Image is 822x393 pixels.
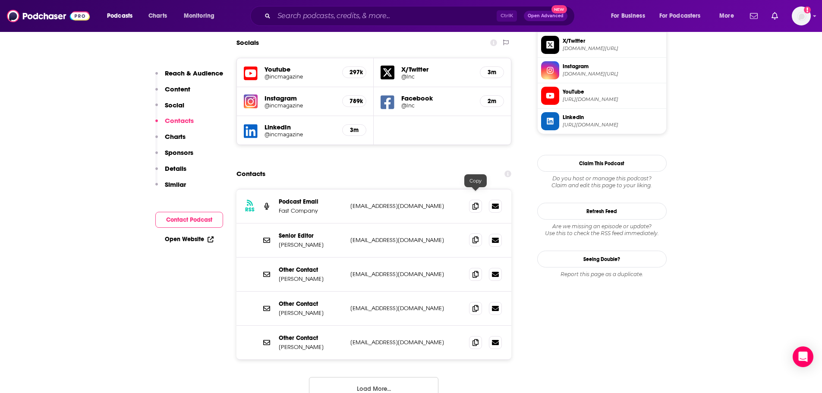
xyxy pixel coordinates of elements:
[605,9,656,23] button: open menu
[107,10,132,22] span: Podcasts
[541,112,663,130] a: Linkedin[URL][DOMAIN_NAME]
[487,69,497,76] h5: 3m
[148,10,167,22] span: Charts
[279,275,343,283] p: [PERSON_NAME]
[265,131,336,138] a: @incmagazine
[155,101,184,117] button: Social
[563,88,663,96] span: YouTube
[350,339,463,346] p: [EMAIL_ADDRESS][DOMAIN_NAME]
[143,9,172,23] a: Charts
[541,61,663,79] a: Instagram[DOMAIN_NAME][URL]
[563,96,663,103] span: https://www.youtube.com/@incmagazine
[563,122,663,128] span: https://www.linkedin.com/company/incmagazine
[265,102,336,109] a: @incmagazine
[537,155,667,172] button: Claim This Podcast
[792,6,811,25] button: Show profile menu
[528,14,564,18] span: Open Advanced
[793,346,813,367] div: Open Intercom Messenger
[165,101,184,109] p: Social
[659,10,701,22] span: For Podcasters
[537,251,667,267] a: Seeing Double?
[350,126,359,134] h5: 3m
[165,69,223,77] p: Reach & Audience
[464,174,487,187] div: Copy
[101,9,144,23] button: open menu
[401,73,473,80] a: @Inc
[524,11,567,21] button: Open AdvancedNew
[563,113,663,121] span: Linkedin
[265,65,336,73] h5: Youtube
[178,9,226,23] button: open menu
[236,35,259,51] h2: Socials
[165,132,186,141] p: Charts
[155,132,186,148] button: Charts
[155,85,190,101] button: Content
[563,71,663,77] span: instagram.com/incmagazine
[541,36,663,54] a: X/Twitter[DOMAIN_NAME][URL]
[279,266,343,274] p: Other Contact
[155,212,223,228] button: Contact Podcast
[350,97,359,105] h5: 789k
[487,97,497,105] h5: 2m
[155,69,223,85] button: Reach & Audience
[165,116,194,125] p: Contacts
[746,9,761,23] a: Show notifications dropdown
[165,85,190,93] p: Content
[265,73,336,80] a: @incmagazine
[401,65,473,73] h5: X/Twitter
[654,9,713,23] button: open menu
[537,175,667,189] div: Claim and edit this page to your liking.
[537,271,667,278] div: Report this page as a duplicate.
[184,10,214,22] span: Monitoring
[155,148,193,164] button: Sponsors
[719,10,734,22] span: More
[155,116,194,132] button: Contacts
[804,6,811,13] svg: Add a profile image
[279,300,343,308] p: Other Contact
[713,9,745,23] button: open menu
[265,94,336,102] h5: Instagram
[244,94,258,108] img: iconImage
[401,94,473,102] h5: Facebook
[245,206,255,213] h3: RSS
[563,45,663,52] span: twitter.com/Inc
[279,198,343,205] p: Podcast Email
[537,175,667,182] span: Do you host or manage this podcast?
[279,334,343,342] p: Other Contact
[165,236,214,243] a: Open Website
[350,270,463,278] p: [EMAIL_ADDRESS][DOMAIN_NAME]
[279,232,343,239] p: Senior Editor
[350,236,463,244] p: [EMAIL_ADDRESS][DOMAIN_NAME]
[350,69,359,76] h5: 297k
[792,6,811,25] img: User Profile
[541,87,663,105] a: YouTube[URL][DOMAIN_NAME]
[792,6,811,25] span: Logged in as ABolliger
[497,10,517,22] span: Ctrl K
[350,305,463,312] p: [EMAIL_ADDRESS][DOMAIN_NAME]
[258,6,583,26] div: Search podcasts, credits, & more...
[274,9,497,23] input: Search podcasts, credits, & more...
[236,166,265,182] h2: Contacts
[279,309,343,317] p: [PERSON_NAME]
[279,207,343,214] p: Fast Company
[279,343,343,351] p: [PERSON_NAME]
[7,8,90,24] img: Podchaser - Follow, Share and Rate Podcasts
[155,164,186,180] button: Details
[165,180,186,189] p: Similar
[611,10,645,22] span: For Business
[279,241,343,248] p: [PERSON_NAME]
[537,203,667,220] button: Refresh Feed
[165,148,193,157] p: Sponsors
[265,123,336,131] h5: LinkedIn
[551,5,567,13] span: New
[401,102,473,109] a: @Inc
[563,37,663,45] span: X/Twitter
[155,180,186,196] button: Similar
[165,164,186,173] p: Details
